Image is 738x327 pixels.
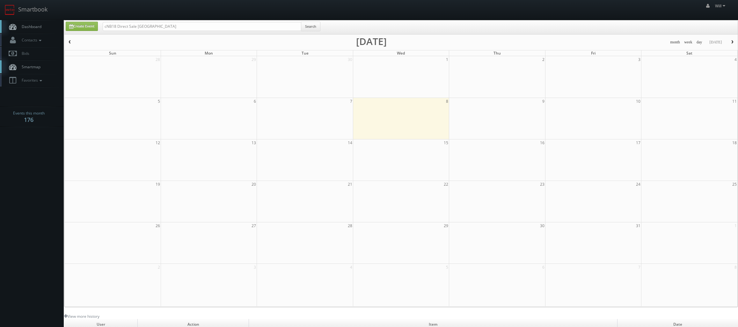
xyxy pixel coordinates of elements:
a: Create Event [66,22,98,31]
button: week [682,38,695,46]
strong: 176 [24,116,33,123]
span: 21 [347,181,353,188]
span: Tue [302,50,309,56]
span: Smartmap [18,64,40,70]
span: 5 [157,98,161,105]
span: 7 [638,264,641,271]
span: 29 [443,222,449,229]
span: 18 [732,139,737,146]
span: Sat [686,50,692,56]
span: 8 [445,98,449,105]
span: 6 [253,98,257,105]
img: smartbook-logo.png [5,5,15,15]
span: 1 [445,56,449,63]
span: 3 [638,56,641,63]
span: Dashboard [18,24,41,29]
span: 19 [155,181,161,188]
span: 30 [539,222,545,229]
span: 15 [443,139,449,146]
span: 2 [157,264,161,271]
span: Favorites [18,78,44,83]
span: 31 [635,222,641,229]
button: Search [301,22,320,31]
span: 22 [443,181,449,188]
span: 14 [347,139,353,146]
button: [DATE] [707,38,724,46]
span: 9 [542,98,545,105]
span: Will [715,3,727,9]
span: 11 [732,98,737,105]
span: 4 [349,264,353,271]
span: 6 [542,264,545,271]
span: 23 [539,181,545,188]
button: month [668,38,682,46]
input: Search for Events [103,22,301,31]
span: 28 [155,56,161,63]
span: Wed [397,50,405,56]
h2: [DATE] [356,38,387,45]
span: 10 [635,98,641,105]
a: View more history [64,314,99,319]
span: 4 [734,56,737,63]
span: Fri [591,50,596,56]
span: Contacts [18,37,43,43]
span: 29 [251,56,257,63]
span: Events this month [13,110,45,116]
span: 2 [542,56,545,63]
span: 30 [347,56,353,63]
span: 16 [539,139,545,146]
span: 12 [155,139,161,146]
span: 5 [445,264,449,271]
span: Bids [18,51,29,56]
span: Sun [109,50,116,56]
span: 28 [347,222,353,229]
span: Thu [493,50,501,56]
span: 26 [155,222,161,229]
span: 27 [251,222,257,229]
span: 8 [734,264,737,271]
span: 25 [732,181,737,188]
span: 1 [734,222,737,229]
span: 13 [251,139,257,146]
span: 17 [635,139,641,146]
span: 7 [349,98,353,105]
span: 20 [251,181,257,188]
span: Mon [205,50,213,56]
span: 3 [253,264,257,271]
button: day [694,38,705,46]
span: 24 [635,181,641,188]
